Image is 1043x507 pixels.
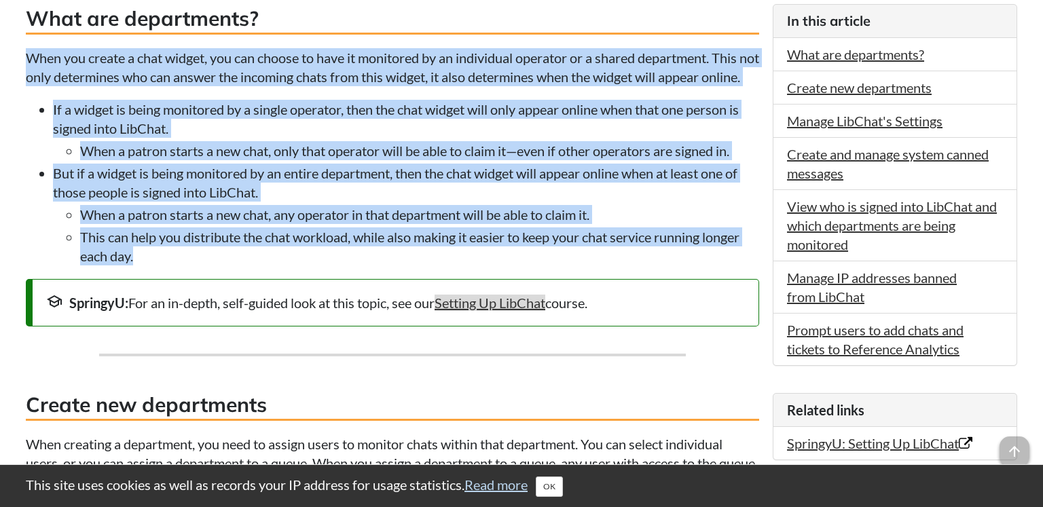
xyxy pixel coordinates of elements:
button: Close [536,476,563,497]
div: This site uses cookies as well as records your IP address for usage statistics. [12,475,1031,497]
h3: Create new departments [26,390,759,421]
strong: SpringyU: [69,295,128,311]
a: Prompt users to add chats and tickets to Reference Analytics [787,322,964,357]
li: If a widget is being monitored by a single operator, then the chat widget will only appear online... [53,100,759,160]
span: arrow_upward [1000,436,1029,466]
li: This can help you distribute the chat workload, while also making it easier to keep your chat ser... [80,227,759,265]
a: Create new departments [787,79,932,96]
a: Manage LibChat's Settings [787,113,943,129]
div: For an in-depth, self-guided look at this topic, see our course. [46,293,745,312]
a: arrow_upward [1000,438,1029,454]
a: Create and manage system canned messages [787,146,989,181]
p: When you create a chat widget, you can choose to have it monitored by an individual operator or a... [26,48,759,86]
h3: What are departments? [26,4,759,35]
li: But if a widget is being monitored by an entire department, then the chat widget will appear onli... [53,164,759,265]
a: SpringyU: Setting Up LibChat [787,435,972,451]
a: Read more [464,476,528,493]
li: When a patron starts a new chat, any operator in that department will be able to claim it. [80,205,759,224]
span: school [46,293,62,309]
a: View who is signed into LibChat and which departments are being monitored [787,198,997,252]
h3: In this article [787,12,1003,31]
li: When a patron starts a new chat, only that operator will be able to claim it—even if other operat... [80,141,759,160]
a: Setting Up LibChat [435,295,545,311]
span: Related links [787,402,864,418]
a: What are departments? [787,46,924,62]
a: Manage IP addresses banned from LibChat [787,269,957,305]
